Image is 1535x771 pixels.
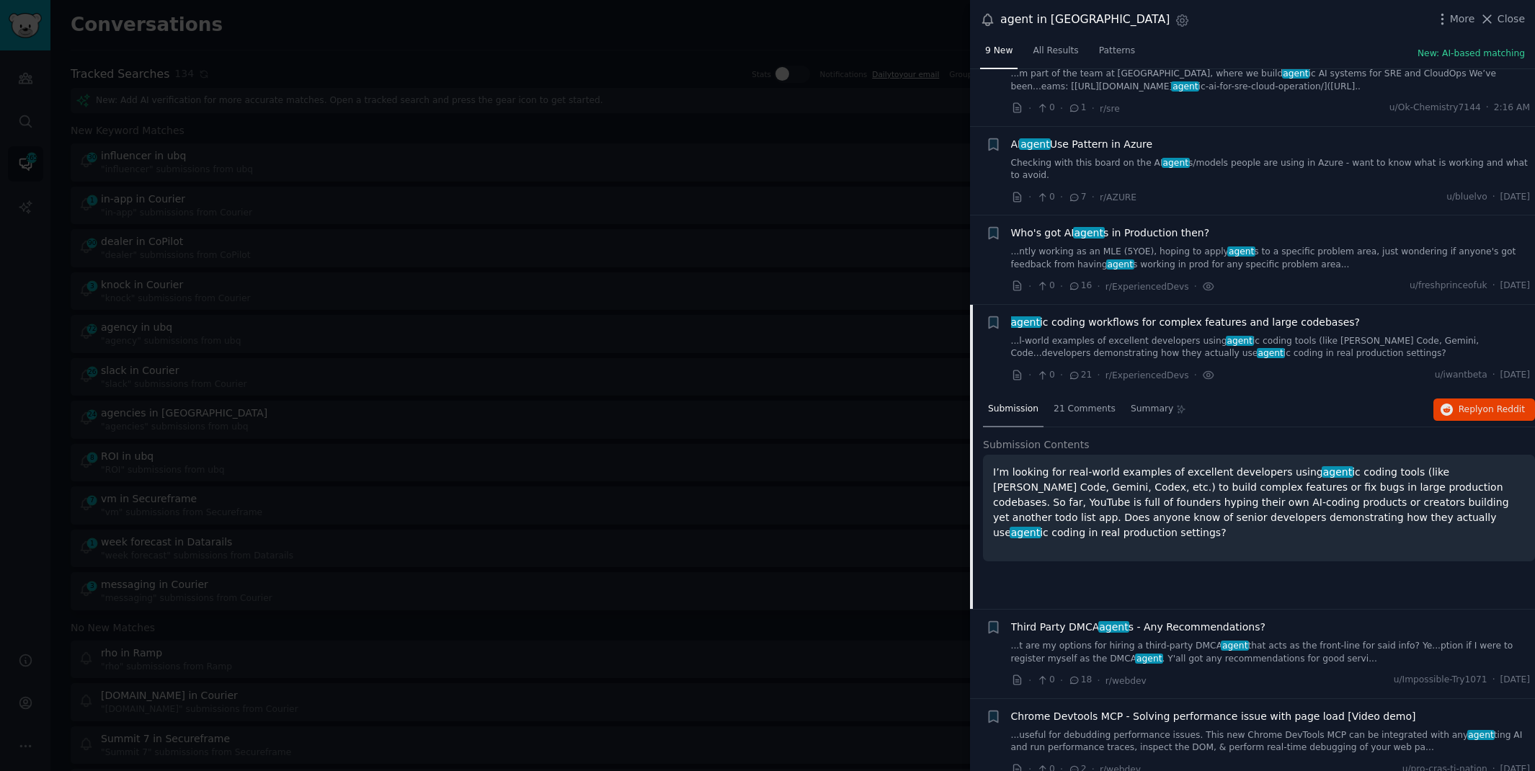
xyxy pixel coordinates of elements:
span: 16 [1068,280,1092,293]
span: 21 [1068,369,1092,382]
a: Patterns [1094,40,1140,69]
span: 1 [1068,102,1086,115]
span: 0 [1036,280,1054,293]
span: Submission [988,403,1038,416]
a: Checking with this board on the AIagents/models people are using in Azure - want to know what is ... [1011,157,1531,182]
span: u/Impossible-Try1071 [1394,674,1487,687]
span: agent [1257,348,1285,358]
span: Submission Contents [983,437,1090,453]
span: · [1492,369,1495,382]
span: · [1092,101,1095,116]
span: r/webdev [1105,676,1147,686]
span: · [1060,101,1063,116]
button: Replyon Reddit [1433,398,1535,422]
span: 9 New [985,45,1013,58]
span: r/ExperiencedDevs [1105,370,1189,380]
div: agent in [GEOGRAPHIC_DATA] [1000,11,1170,29]
span: agent [1106,259,1134,269]
span: · [1492,674,1495,687]
span: agent [1019,138,1051,150]
span: · [1097,673,1100,688]
span: agent [1098,621,1130,633]
span: Patterns [1099,45,1135,58]
span: agent [1010,316,1041,328]
span: AI Use Pattern in Azure [1011,137,1153,152]
a: AIagentUse Pattern in Azure [1011,137,1153,152]
span: · [1028,101,1031,116]
span: r/ExperiencedDevs [1105,282,1189,292]
span: Reply [1459,404,1525,416]
a: ...t are my options for hiring a third-party DMCAagentthat acts as the front-line for said info? ... [1011,640,1531,665]
span: More [1450,12,1475,27]
span: [DATE] [1500,369,1530,382]
span: · [1028,367,1031,383]
span: · [1097,279,1100,294]
span: agent [1282,68,1310,79]
a: agentic coding workflows for complex features and large codebases? [1011,315,1361,330]
span: 0 [1036,369,1054,382]
span: u/bluelvo [1446,191,1487,204]
span: agent [1467,730,1495,740]
span: agent [1226,336,1254,346]
span: ic coding workflows for complex features and large codebases? [1011,315,1361,330]
span: [DATE] [1500,280,1530,293]
span: · [1492,191,1495,204]
p: I’m looking for real-world examples of excellent developers using ic coding tools (like [PERSON_N... [993,465,1525,540]
button: Close [1480,12,1525,27]
span: agent [1010,527,1041,538]
span: · [1097,367,1100,383]
span: · [1092,190,1095,205]
span: 0 [1036,191,1054,204]
span: agent [1073,227,1105,239]
a: All Results [1028,40,1083,69]
span: · [1028,279,1031,294]
span: 0 [1036,674,1054,687]
span: All Results [1033,45,1078,58]
a: Third Party DMCAagents - Any Recommendations? [1011,620,1265,635]
span: on Reddit [1483,404,1525,414]
span: · [1060,367,1063,383]
a: Chrome Devtools MCP - Solving performance issue with page load [Video demo] [1011,709,1416,724]
span: agent [1162,158,1190,168]
a: ...m part of the team at [GEOGRAPHIC_DATA], where we buildagentic AI systems for SRE and CloudOps... [1011,68,1531,93]
span: 0 [1036,102,1054,115]
span: · [1492,280,1495,293]
a: ...useful for debudding performance issues. This new Chrome DevTools MCP can be integrated with a... [1011,729,1531,754]
span: 2:16 AM [1494,102,1530,115]
span: · [1194,367,1197,383]
span: agent [1171,81,1199,92]
span: · [1028,190,1031,205]
span: Who's got AI s in Production then? [1011,226,1210,241]
span: · [1194,279,1197,294]
span: 7 [1068,191,1086,204]
a: ...ntly working as an MLE (5YOE), hoping to applyagents to a specific problem area, just wonderin... [1011,246,1531,271]
span: agent [1135,654,1163,664]
a: 9 New [980,40,1018,69]
span: agent [1227,246,1255,257]
span: · [1060,279,1063,294]
span: Summary [1131,403,1173,416]
span: agent [1322,466,1353,478]
span: agent [1221,641,1249,651]
a: Who's got AIagents in Production then? [1011,226,1210,241]
span: · [1060,673,1063,688]
span: · [1028,673,1031,688]
button: More [1435,12,1475,27]
span: u/freshprinceofuk [1410,280,1487,293]
span: r/sre [1100,104,1120,114]
span: u/iwantbeta [1435,369,1487,382]
span: · [1060,190,1063,205]
span: [DATE] [1500,674,1530,687]
a: ...l-world examples of excellent developers usingagentic coding tools (like [PERSON_NAME] Code, G... [1011,335,1531,360]
span: Close [1498,12,1525,27]
span: u/Ok-Chemistry7144 [1389,102,1481,115]
span: 18 [1068,674,1092,687]
span: Third Party DMCA s - Any Recommendations? [1011,620,1265,635]
button: New: AI-based matching [1418,48,1525,61]
span: 21 Comments [1054,403,1116,416]
span: [DATE] [1500,191,1530,204]
span: · [1486,102,1489,115]
span: r/AZURE [1100,192,1136,202]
